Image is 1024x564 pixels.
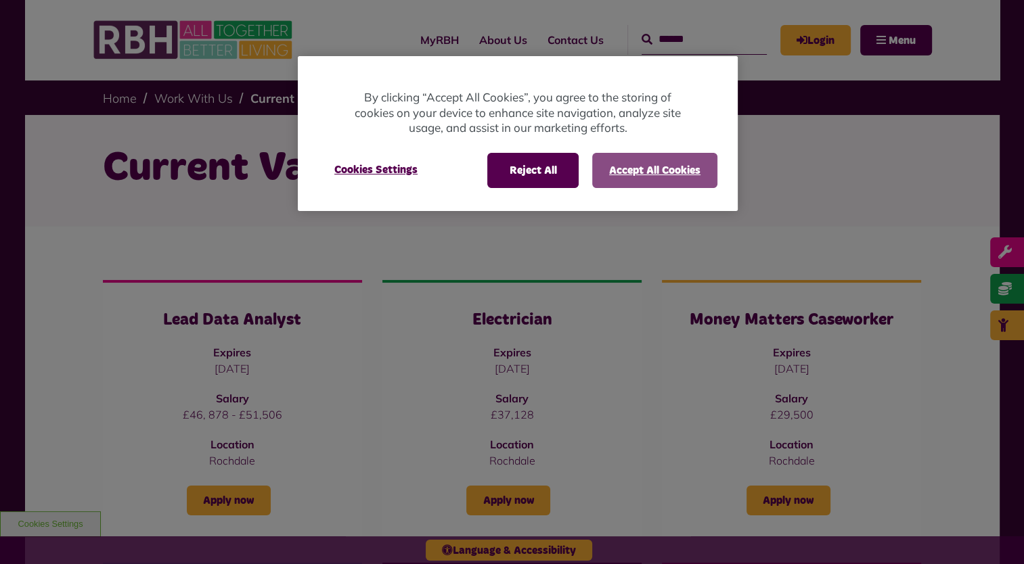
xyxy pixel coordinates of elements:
button: Reject All [487,153,579,188]
p: By clicking “Accept All Cookies”, you agree to the storing of cookies on your device to enhance s... [352,90,684,136]
div: Cookie banner [298,56,738,211]
button: Cookies Settings [318,153,434,187]
button: Accept All Cookies [592,153,717,188]
div: Privacy [298,56,738,211]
